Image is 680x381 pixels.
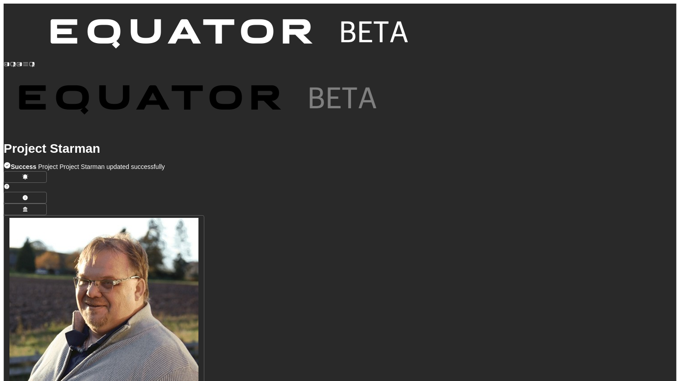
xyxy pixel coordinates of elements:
img: Customer Logo [4,70,395,133]
span: Project Project Starman updated successfully [11,163,165,170]
strong: Success [11,163,36,170]
img: Customer Logo [35,4,427,67]
h1: Project Starman [4,144,676,153]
